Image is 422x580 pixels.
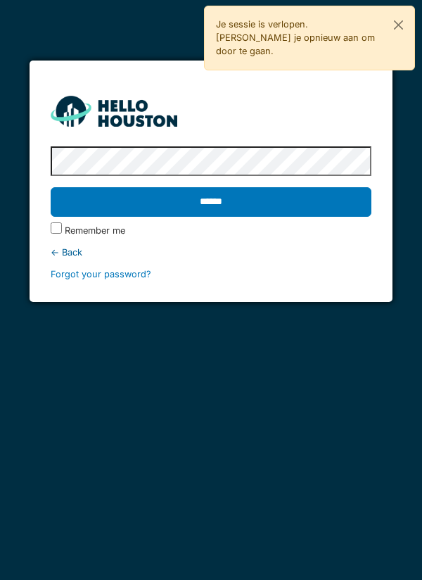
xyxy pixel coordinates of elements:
[51,246,372,259] div: ← Back
[51,96,177,126] img: HH_line-BYnF2_Hg.png
[204,6,415,70] div: Je sessie is verlopen. [PERSON_NAME] je opnieuw aan om door te gaan.
[65,224,125,237] label: Remember me
[383,6,414,44] button: Close
[51,269,151,279] a: Forgot your password?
